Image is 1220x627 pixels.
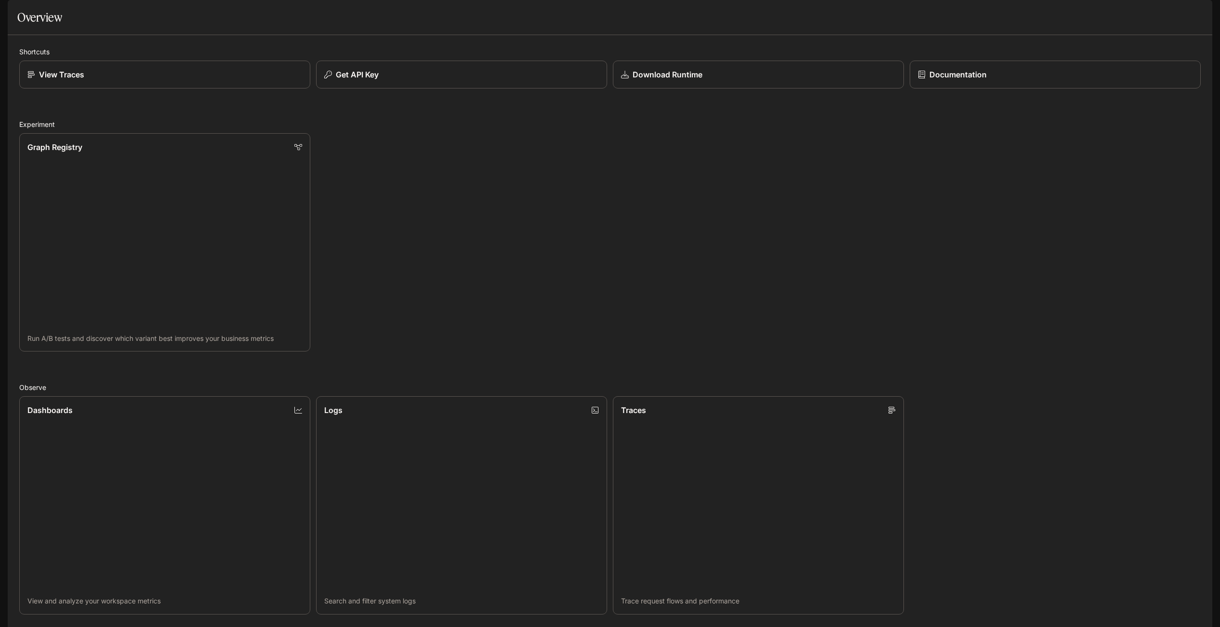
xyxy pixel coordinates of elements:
[621,404,646,416] p: Traces
[621,596,896,606] p: Trace request flows and performance
[39,69,84,80] p: View Traces
[929,69,987,80] p: Documentation
[613,61,904,88] a: Download Runtime
[19,396,310,614] a: DashboardsView and analyze your workspace metrics
[336,69,379,80] p: Get API Key
[613,396,904,614] a: TracesTrace request flows and performance
[27,596,302,606] p: View and analyze your workspace metrics
[19,133,310,351] a: Graph RegistryRun A/B tests and discover which variant best improves your business metrics
[324,596,599,606] p: Search and filter system logs
[19,119,1201,129] h2: Experiment
[27,404,73,416] p: Dashboards
[19,382,1201,392] h2: Observe
[19,61,310,88] a: View Traces
[17,8,62,27] h1: Overview
[316,396,607,614] a: LogsSearch and filter system logs
[633,69,702,80] p: Download Runtime
[19,47,1201,57] h2: Shortcuts
[27,141,82,153] p: Graph Registry
[7,5,25,22] button: open drawer
[910,61,1201,88] a: Documentation
[27,334,302,343] p: Run A/B tests and discover which variant best improves your business metrics
[324,404,343,416] p: Logs
[316,61,607,88] button: Get API Key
